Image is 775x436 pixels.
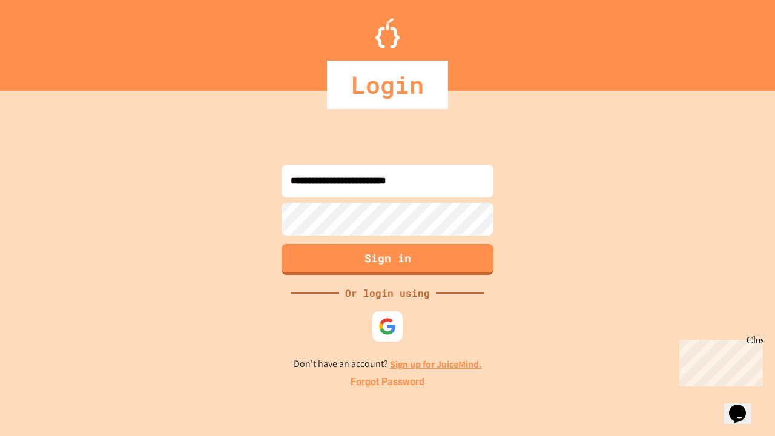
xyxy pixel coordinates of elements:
iframe: chat widget [724,388,763,424]
div: Or login using [339,286,436,300]
div: Chat with us now!Close [5,5,84,77]
p: Don't have an account? [294,357,482,372]
iframe: chat widget [674,335,763,386]
img: google-icon.svg [378,317,397,335]
a: Sign up for JuiceMind. [390,358,482,371]
div: Login [327,61,448,109]
a: Forgot Password [351,375,424,389]
button: Sign in [282,244,493,275]
img: Logo.svg [375,18,400,48]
